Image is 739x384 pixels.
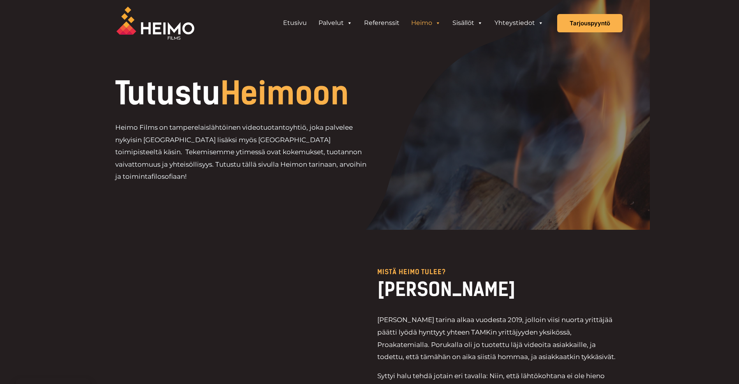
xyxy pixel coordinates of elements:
img: Heimo Filmsin logo [116,7,194,40]
a: Referenssit [358,15,405,31]
h1: Tutustu [115,78,422,109]
p: [PERSON_NAME] tarina alkaa vuodesta 2019, jolloin viisi nuorta yrittäjää päätti lyödä hynttyyt yh... [377,314,623,363]
span: Heimoon [220,75,349,112]
a: Etusivu [277,15,313,31]
aside: Header Widget 1 [273,15,553,31]
p: Mistä heimo tulee? [377,269,623,275]
a: Sisällöt [447,15,489,31]
a: Palvelut [313,15,358,31]
a: Tarjouspyyntö [557,14,623,32]
a: Heimo [405,15,447,31]
a: Yhteystiedot [489,15,549,31]
p: Heimo Films on tamperelaislähtöinen videotuotantoyhtiö, joka palvelee nykyisin [GEOGRAPHIC_DATA] ... [115,122,369,183]
h2: [PERSON_NAME] [377,277,623,301]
